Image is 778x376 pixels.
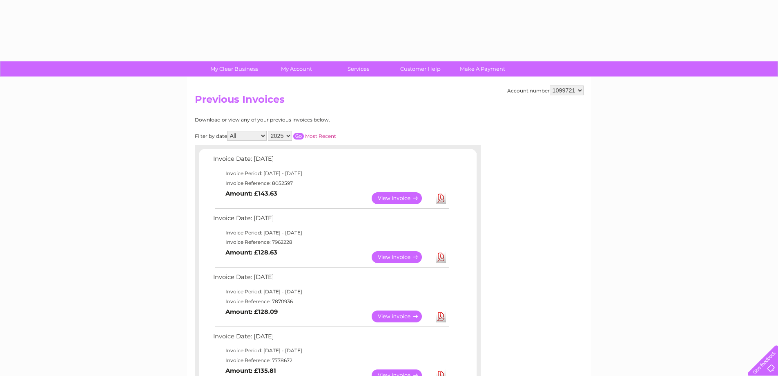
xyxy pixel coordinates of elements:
a: View [372,251,432,263]
td: Invoice Reference: 7962228 [211,237,450,247]
a: Download [436,251,446,263]
a: Services [325,61,392,77]
h2: Previous Invoices [195,94,584,109]
b: Amount: £135.81 [225,367,276,374]
td: Invoice Period: [DATE] - [DATE] [211,228,450,238]
div: Download or view any of your previous invoices below. [195,117,409,123]
td: Invoice Date: [DATE] [211,153,450,169]
a: View [372,192,432,204]
div: Account number [507,86,584,95]
td: Invoice Period: [DATE] - [DATE] [211,287,450,297]
td: Invoice Reference: 8052597 [211,178,450,188]
a: My Clear Business [201,61,268,77]
td: Invoice Period: [DATE] - [DATE] [211,169,450,178]
td: Invoice Reference: 7870936 [211,297,450,306]
a: Download [436,311,446,322]
td: Invoice Reference: 7778672 [211,356,450,365]
a: Download [436,192,446,204]
b: Amount: £128.09 [225,308,278,315]
a: Customer Help [387,61,454,77]
a: Make A Payment [449,61,516,77]
td: Invoice Date: [DATE] [211,331,450,346]
a: View [372,311,432,322]
td: Invoice Date: [DATE] [211,213,450,228]
div: Filter by date [195,131,409,141]
td: Invoice Period: [DATE] - [DATE] [211,346,450,356]
a: Most Recent [305,133,336,139]
b: Amount: £143.63 [225,190,277,197]
a: My Account [263,61,330,77]
td: Invoice Date: [DATE] [211,272,450,287]
b: Amount: £128.63 [225,249,277,256]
